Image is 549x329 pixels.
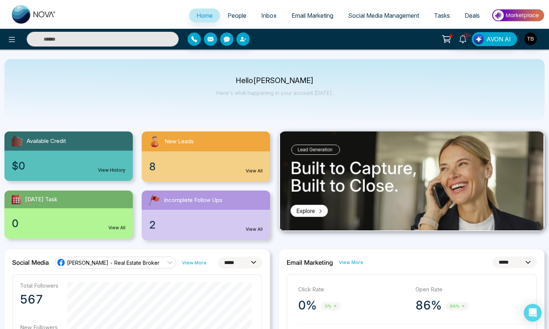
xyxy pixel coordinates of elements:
a: View All [246,226,263,233]
div: Open Intercom Messenger [524,304,542,322]
span: Deals [465,12,480,19]
button: AVON AI [472,32,517,46]
h2: Social Media [12,259,49,266]
a: 10+ [454,32,472,45]
a: View History [98,167,125,174]
span: [PERSON_NAME] - Real Estate Broker [67,259,159,266]
img: newLeads.svg [148,134,162,148]
span: New Leads [165,137,194,146]
span: Tasks [434,12,450,19]
a: Inbox [254,8,284,23]
img: Market-place.gif [491,7,545,24]
span: 10+ [463,32,469,39]
a: View More [339,259,363,266]
p: Hello [PERSON_NAME] [216,78,333,84]
span: 0% [321,302,341,311]
a: View All [246,168,263,174]
span: 8 [149,159,156,174]
a: Tasks [427,8,457,23]
span: Inbox [261,12,277,19]
p: 0% [298,298,317,313]
img: availableCredit.svg [10,134,24,148]
img: followUps.svg [148,193,161,207]
img: . [280,131,543,230]
a: New Leads8View All [137,131,274,182]
p: Total Followers [20,282,58,289]
p: Open Rate [415,285,525,294]
span: 86% [446,302,469,311]
p: 567 [20,292,58,307]
span: [DATE] Task [25,195,57,204]
a: Incomplete Follow Ups2View All [137,191,274,240]
span: Social Media Management [348,12,419,19]
a: Social Media Management [341,8,427,23]
span: 2 [149,217,156,233]
span: Available Credit [27,137,66,145]
span: AVON AI [486,35,511,44]
p: 86% [415,298,442,313]
a: View More [182,259,206,266]
a: View All [108,225,125,231]
a: People [220,8,254,23]
span: Email Marketing [292,12,333,19]
img: User Avatar [524,32,537,45]
img: todayTask.svg [10,193,22,205]
h2: Email Marketing [287,259,333,266]
img: Lead Flow [474,34,484,44]
img: Nova CRM Logo [12,5,56,24]
a: Email Marketing [284,8,341,23]
p: Click Rate [298,285,408,294]
a: Home [189,8,220,23]
span: $0 [12,158,25,174]
span: 0 [12,216,18,231]
span: People [228,12,246,19]
p: Here's what happening in your account [DATE]. [216,90,333,96]
a: Deals [457,8,487,23]
span: Home [196,12,213,19]
span: Incomplete Follow Ups [164,196,222,205]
